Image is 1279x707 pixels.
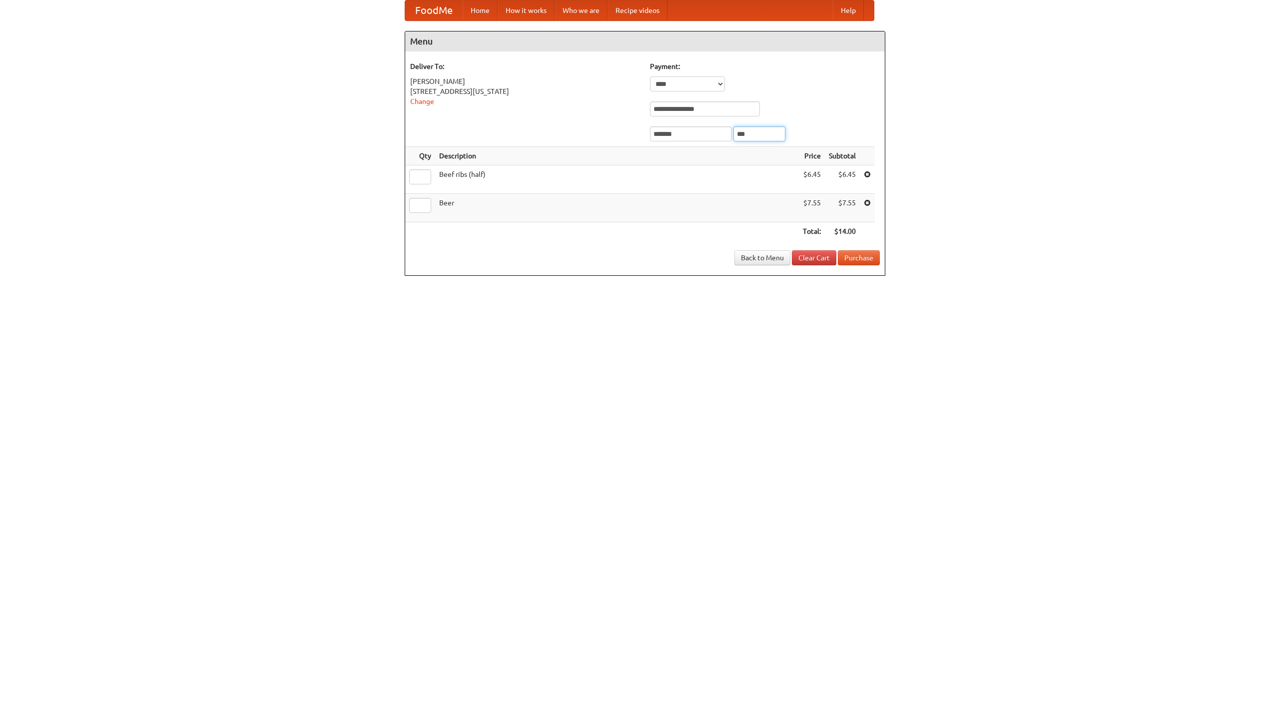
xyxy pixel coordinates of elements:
[825,222,860,241] th: $14.00
[435,165,799,194] td: Beef ribs (half)
[435,147,799,165] th: Description
[799,222,825,241] th: Total:
[650,61,880,71] h5: Payment:
[833,0,864,20] a: Help
[435,194,799,222] td: Beer
[498,0,555,20] a: How it works
[799,165,825,194] td: $6.45
[792,250,836,265] a: Clear Cart
[838,250,880,265] button: Purchase
[410,61,640,71] h5: Deliver To:
[799,147,825,165] th: Price
[734,250,790,265] a: Back to Menu
[825,194,860,222] td: $7.55
[410,76,640,86] div: [PERSON_NAME]
[410,86,640,96] div: [STREET_ADDRESS][US_STATE]
[405,147,435,165] th: Qty
[410,97,434,105] a: Change
[405,31,885,51] h4: Menu
[463,0,498,20] a: Home
[608,0,667,20] a: Recipe videos
[825,147,860,165] th: Subtotal
[799,194,825,222] td: $7.55
[825,165,860,194] td: $6.45
[405,0,463,20] a: FoodMe
[555,0,608,20] a: Who we are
